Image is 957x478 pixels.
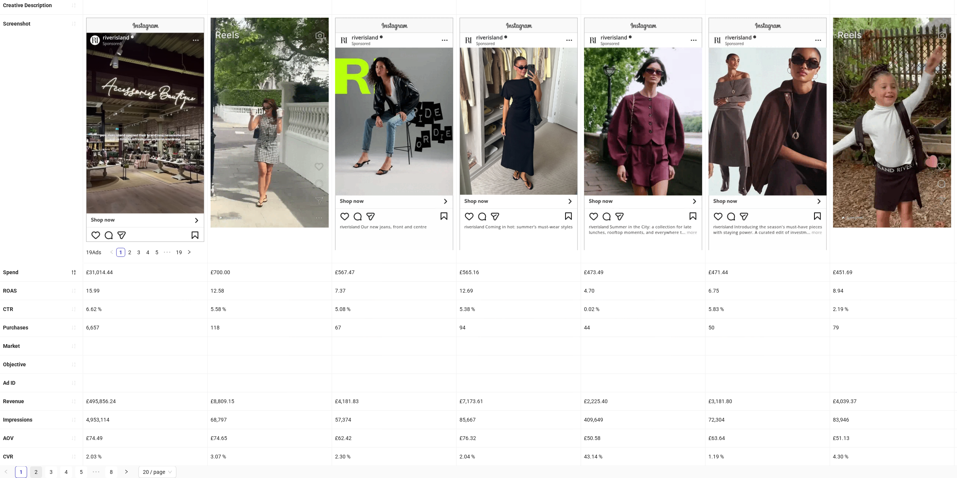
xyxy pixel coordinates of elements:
[125,248,134,257] li: 2
[187,250,191,254] span: right
[3,380,15,386] b: Ad ID
[86,18,204,242] img: Screenshot 120229442524790599
[332,392,456,410] div: £4,181.83
[86,249,101,255] span: 19 Ads
[705,448,830,466] div: 1.19 %
[117,248,125,256] a: 1
[83,282,207,300] div: 15.99
[208,392,332,410] div: £8,809.15
[705,411,830,429] div: 72,304
[457,282,581,300] div: 12.69
[174,248,184,256] a: 19
[71,270,76,275] span: sort-descending
[581,319,705,337] div: 44
[60,466,72,478] li: 4
[120,466,132,478] button: right
[83,411,207,429] div: 4,953,114
[120,466,132,478] li: Next Page
[211,18,329,228] img: Screenshot 120229443756690599
[71,399,76,404] span: sort-ascending
[457,411,581,429] div: 85,667
[460,18,578,250] img: Screenshot 120228878018640599
[107,248,116,257] li: Previous Page
[71,436,76,441] span: sort-ascending
[45,466,57,478] a: 3
[457,448,581,466] div: 2.04 %
[830,263,954,281] div: £451.69
[106,466,117,478] a: 8
[143,248,152,257] li: 4
[83,300,207,318] div: 6.62 %
[705,319,830,337] div: 50
[71,288,76,293] span: sort-ascending
[457,319,581,337] div: 94
[208,448,332,466] div: 3.07 %
[457,392,581,410] div: £7,173.61
[581,300,705,318] div: 0.02 %
[83,263,207,281] div: £31,014.44
[76,466,87,478] a: 5
[185,248,194,257] button: right
[705,392,830,410] div: £3,181.80
[71,454,76,459] span: sort-ascending
[705,429,830,447] div: £63.64
[705,300,830,318] div: 5.83 %
[185,248,194,257] li: Next Page
[161,248,173,257] li: Next 5 Pages
[332,411,456,429] div: 57,374
[71,3,76,8] span: sort-ascending
[3,435,14,441] b: AOV
[833,18,951,228] img: Screenshot 120229128611910599
[705,282,830,300] div: 6.75
[173,248,185,257] li: 19
[107,248,116,257] button: left
[584,18,702,250] img: Screenshot 120227042722480599
[109,250,114,254] span: left
[105,466,117,478] li: 8
[457,429,581,447] div: £76.32
[332,429,456,447] div: £62.42
[71,362,76,367] span: sort-ascending
[581,411,705,429] div: 409,649
[332,300,456,318] div: 5.08 %
[3,417,32,423] b: Impressions
[90,466,102,478] li: Next 5 Pages
[830,411,954,429] div: 83,946
[71,21,76,26] span: sort-ascending
[332,263,456,281] div: £567.47
[143,466,172,478] span: 20 / page
[90,466,102,478] span: •••
[83,448,207,466] div: 2.03 %
[581,282,705,300] div: 4.70
[71,343,76,349] span: sort-ascending
[830,448,954,466] div: 4.30 %
[3,288,17,294] b: ROAS
[3,343,20,349] b: Market
[332,448,456,466] div: 2.30 %
[45,466,57,478] li: 3
[3,2,52,8] b: Creative Description
[71,380,76,385] span: sort-ascending
[15,466,27,478] a: 1
[208,300,332,318] div: 5.58 %
[3,398,24,404] b: Revenue
[208,282,332,300] div: 12.58
[161,248,173,257] span: •••
[3,21,30,27] b: Screenshot
[581,392,705,410] div: £2,225.40
[124,469,129,474] span: right
[3,361,26,367] b: Objective
[208,263,332,281] div: £700.00
[71,417,76,422] span: sort-ascending
[208,429,332,447] div: £74.65
[83,392,207,410] div: £495,856.24
[581,448,705,466] div: 43.14 %
[71,325,76,330] span: sort-ascending
[3,325,28,331] b: Purchases
[83,429,207,447] div: £74.49
[3,454,13,460] b: CVR
[144,248,152,256] a: 4
[61,466,72,478] a: 4
[138,466,176,478] div: Page Size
